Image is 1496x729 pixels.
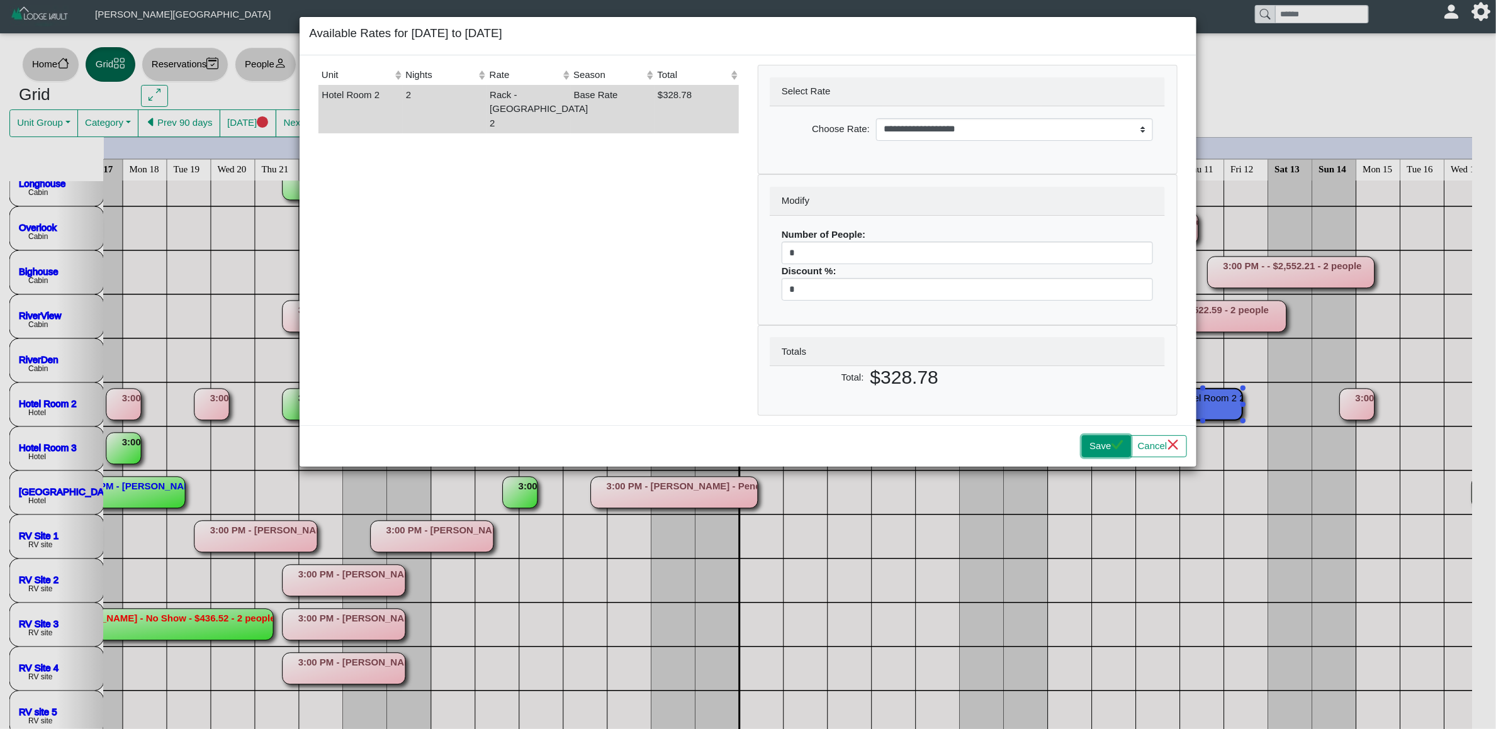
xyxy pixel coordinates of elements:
[655,85,738,134] td: $328.78
[770,77,1165,106] div: Select Rate
[322,68,394,82] div: Unit
[770,187,1165,216] div: Modify
[767,366,867,394] label: Total:
[1167,439,1179,451] svg: x
[403,85,486,134] td: 2
[490,68,562,82] div: Rate
[318,85,402,134] td: Hotel Room 2
[779,118,873,141] label: Choose Rate:
[486,85,570,134] td: Rack - [GEOGRAPHIC_DATA] 2
[782,265,836,276] b: Discount %:
[782,229,865,240] b: Number of People:
[571,85,655,134] td: Base Rate
[1082,435,1130,458] button: Savecheck
[1130,435,1187,458] button: Cancelx
[770,337,1165,366] div: Totals
[573,68,646,82] div: Season
[1111,439,1123,451] svg: check
[658,68,730,82] div: Total
[309,26,502,41] h5: Available Rates for [DATE] to [DATE]
[405,68,478,82] div: Nights
[870,366,1165,389] h2: $328.78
